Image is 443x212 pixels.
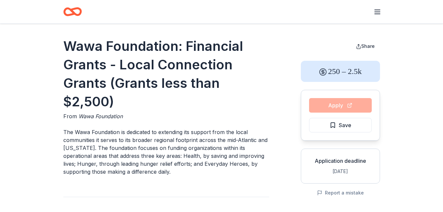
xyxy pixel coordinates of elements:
[339,121,351,129] span: Save
[309,118,372,132] button: Save
[63,37,269,111] h1: Wawa Foundation: Financial Grants - Local Connection Grants (Grants less than $2,500)
[63,128,269,176] p: The Wawa Foundation is dedicated to extending its support from the local communities it serves to...
[63,4,82,19] a: Home
[361,43,375,49] span: Share
[332,168,348,174] span: [DATE]
[301,61,380,82] div: 250 – 2.5k
[351,40,380,53] button: Share
[63,112,269,120] div: From
[317,189,364,197] button: Report a mistake
[79,113,123,120] span: Wawa Foundation
[306,157,374,165] div: Application deadline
